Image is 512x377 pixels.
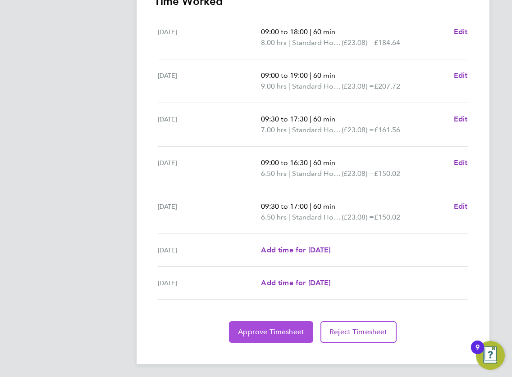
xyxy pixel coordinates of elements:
span: | [288,213,290,221]
button: Approve Timesheet [229,321,313,343]
span: 6.50 hrs [261,169,287,178]
span: Add time for [DATE] [261,246,330,254]
span: 09:00 to 16:30 [261,158,308,167]
span: Approve Timesheet [238,328,304,337]
div: [DATE] [158,114,261,135]
span: Edit [454,27,468,36]
span: (£23.08) = [342,169,374,178]
span: Edit [454,202,468,211]
span: (£23.08) = [342,82,374,90]
span: 09:30 to 17:30 [261,115,308,123]
button: Open Resource Center, 9 new notifications [476,341,505,370]
span: 60 min [313,71,335,80]
div: [DATE] [158,70,261,92]
div: 9 [475,347,480,359]
span: 6.50 hrs [261,213,287,221]
span: Standard Hourly [292,168,342,179]
span: 60 min [313,202,335,211]
div: [DATE] [158,245,261,256]
span: £150.02 [374,169,400,178]
span: 09:00 to 18:00 [261,27,308,36]
button: Reject Timesheet [320,321,397,343]
span: | [310,27,311,36]
span: Standard Hourly [292,212,342,223]
span: | [288,126,290,134]
span: | [288,169,290,178]
a: Add time for [DATE] [261,245,330,256]
div: [DATE] [158,27,261,48]
a: Edit [454,114,468,125]
span: £161.56 [374,126,400,134]
a: Add time for [DATE] [261,278,330,288]
span: 8.00 hrs [261,38,287,47]
a: Edit [454,201,468,212]
span: 60 min [313,158,335,167]
span: 60 min [313,115,335,123]
span: (£23.08) = [342,126,374,134]
span: | [310,202,311,211]
span: Standard Hourly [292,37,342,48]
div: [DATE] [158,278,261,288]
span: 7.00 hrs [261,126,287,134]
div: [DATE] [158,157,261,179]
span: £207.72 [374,82,400,90]
span: | [310,158,311,167]
span: Edit [454,115,468,123]
span: (£23.08) = [342,38,374,47]
span: £184.64 [374,38,400,47]
span: 60 min [313,27,335,36]
span: | [310,71,311,80]
span: | [288,82,290,90]
a: Edit [454,157,468,168]
span: Add time for [DATE] [261,278,330,287]
span: Edit [454,71,468,80]
span: Standard Hourly [292,125,342,135]
span: Reject Timesheet [329,328,388,337]
a: Edit [454,27,468,37]
span: (£23.08) = [342,213,374,221]
span: | [288,38,290,47]
a: Edit [454,70,468,81]
span: Standard Hourly [292,81,342,92]
span: | [310,115,311,123]
span: 09:30 to 17:00 [261,202,308,211]
span: Edit [454,158,468,167]
span: £150.02 [374,213,400,221]
div: [DATE] [158,201,261,223]
span: 09:00 to 19:00 [261,71,308,80]
span: 9.00 hrs [261,82,287,90]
